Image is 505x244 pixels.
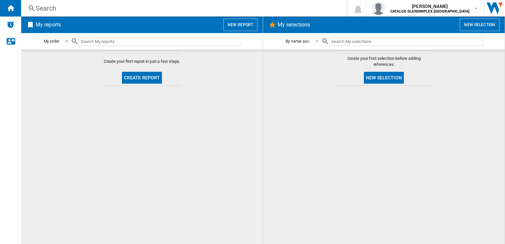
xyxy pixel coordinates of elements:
[7,20,15,28] img: alerts-logo.svg
[79,37,241,46] input: Search My reports
[286,39,310,44] div: By name asc.
[329,37,483,46] input: Search My selections
[372,2,385,15] img: profile.jpg
[223,19,257,31] button: New report
[122,72,162,84] button: Create report
[34,19,62,31] h2: My reports
[36,4,330,13] div: Search
[276,19,311,31] h2: My selections
[460,19,499,31] button: New selection
[104,59,180,64] span: Create your first report in just a few steps.
[44,39,59,44] div: My order
[338,56,430,67] span: Create your first selection before adding references.
[390,3,469,10] span: [PERSON_NAME]
[390,9,469,14] b: CATALOG GLENDIMPLEX [GEOGRAPHIC_DATA]
[364,72,404,84] button: New selection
